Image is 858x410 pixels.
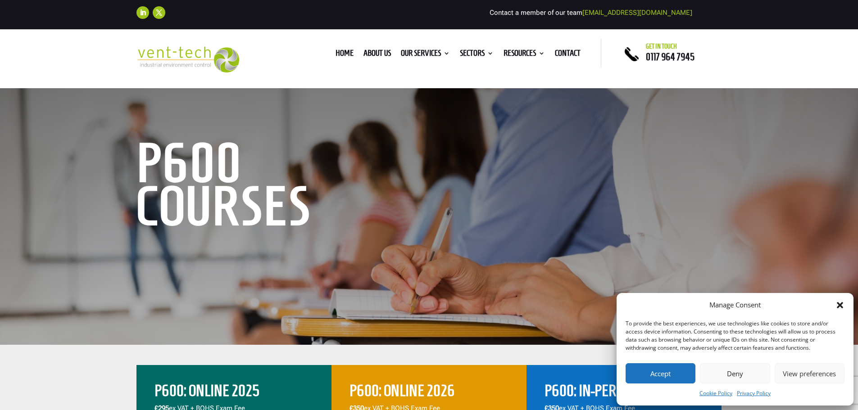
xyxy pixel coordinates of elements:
button: Deny [700,363,770,383]
h1: P600 Courses [136,141,411,232]
a: Contact [555,50,581,60]
span: Get in touch [646,43,677,50]
div: Manage Consent [709,300,761,311]
a: Resources [504,50,545,60]
h2: P600: Online 2025 [154,383,313,403]
a: Follow on LinkedIn [136,6,149,19]
div: To provide the best experiences, we use technologies like cookies to store and/or access device i... [626,320,844,352]
button: Accept [626,363,695,383]
a: Cookie Policy [699,388,732,399]
button: View preferences [775,363,844,383]
a: Sectors [460,50,494,60]
h2: P600: Online 2026 [350,383,508,403]
a: 0117 964 7945 [646,51,695,62]
a: [EMAIL_ADDRESS][DOMAIN_NAME] [582,9,692,17]
h2: P600: In-Person 2026 [545,383,704,403]
a: Home [336,50,354,60]
a: About us [363,50,391,60]
a: Privacy Policy [737,388,771,399]
a: Our Services [401,50,450,60]
div: Close dialog [835,301,844,310]
img: 2023-09-27T08_35_16.549ZVENT-TECH---Clear-background [136,46,240,73]
a: Follow on X [153,6,165,19]
span: Contact a member of our team [490,9,692,17]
